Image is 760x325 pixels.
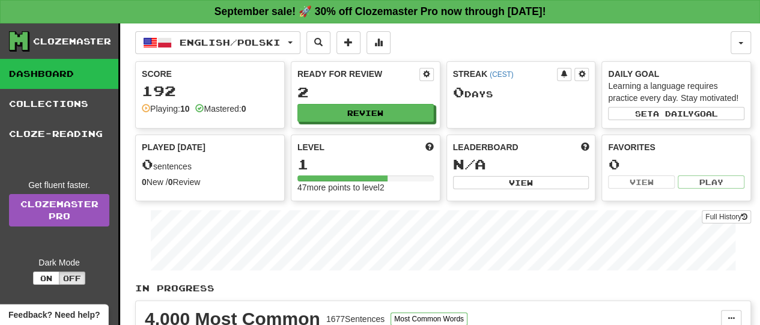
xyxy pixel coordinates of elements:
[180,104,190,114] strong: 10
[653,109,694,118] span: a daily
[297,141,324,153] span: Level
[453,84,464,100] span: 0
[297,85,434,100] div: 2
[135,31,300,54] button: English/Polski
[608,157,744,172] div: 0
[297,181,434,193] div: 47 more points to level 2
[142,68,278,80] div: Score
[678,175,744,189] button: Play
[180,37,281,47] span: English / Polski
[453,156,486,172] span: N/A
[453,176,589,189] button: View
[453,85,589,100] div: Day s
[33,35,111,47] div: Clozemaster
[9,179,109,191] div: Get fluent faster.
[453,141,518,153] span: Leaderboard
[195,103,246,115] div: Mastered:
[242,104,246,114] strong: 0
[608,107,744,120] button: Seta dailygoal
[297,104,434,122] button: Review
[168,177,173,187] strong: 0
[326,313,385,325] div: 1677 Sentences
[453,68,558,80] div: Streak
[366,31,391,54] button: More stats
[142,157,278,172] div: sentences
[59,272,85,285] button: Off
[33,272,59,285] button: On
[608,68,744,80] div: Daily Goal
[142,141,205,153] span: Played [DATE]
[608,80,744,104] div: Learning a language requires practice every day. Stay motivated!
[9,257,109,269] div: Dark Mode
[142,177,147,187] strong: 0
[306,31,330,54] button: Search sentences
[214,5,546,17] strong: September sale! 🚀 30% off Clozemaster Pro now through [DATE]!
[297,157,434,172] div: 1
[608,175,675,189] button: View
[608,141,744,153] div: Favorites
[142,103,189,115] div: Playing:
[336,31,360,54] button: Add sentence to collection
[142,84,278,99] div: 192
[702,210,751,223] button: Full History
[9,194,109,226] a: ClozemasterPro
[490,70,514,79] a: (CEST)
[297,68,419,80] div: Ready for Review
[580,141,589,153] span: This week in points, UTC
[142,156,153,172] span: 0
[142,176,278,188] div: New / Review
[135,282,751,294] p: In Progress
[8,309,100,321] span: Open feedback widget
